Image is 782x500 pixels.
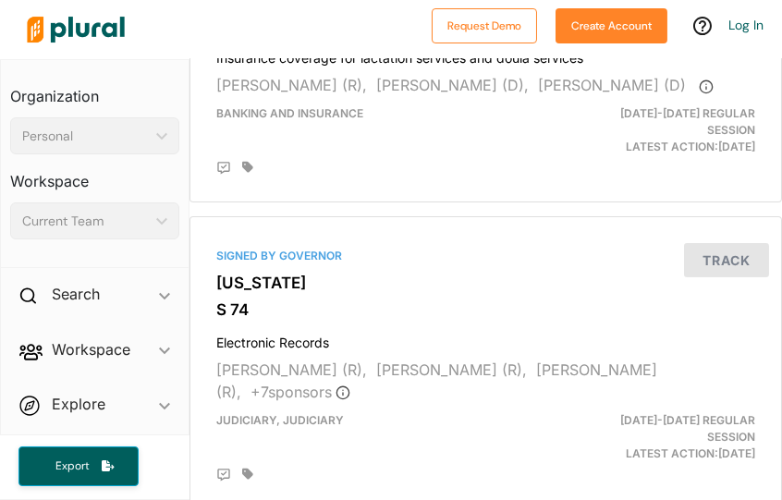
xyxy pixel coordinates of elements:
[620,413,755,444] span: [DATE]-[DATE] Regular Session
[620,106,755,137] span: [DATE]-[DATE] Regular Session
[242,161,253,174] div: Add tags
[216,106,363,120] span: Banking and Insurance
[216,161,231,176] div: Add Position Statement
[432,15,537,34] a: Request Demo
[684,243,769,277] button: Track
[216,274,755,292] h3: [US_STATE]
[216,360,657,401] span: [PERSON_NAME] (R),
[216,248,755,264] div: Signed by Governor
[22,212,149,231] div: Current Team
[538,76,686,94] span: [PERSON_NAME] (D)
[43,458,102,474] span: Export
[580,105,769,155] div: Latest Action: [DATE]
[216,413,344,427] span: Judiciary, Judiciary
[216,326,755,351] h4: Electronic Records
[250,383,350,401] span: + 7 sponsor s
[216,300,755,319] h3: S 74
[10,69,179,110] h3: Organization
[18,446,139,486] button: Export
[216,360,367,379] span: [PERSON_NAME] (R),
[728,17,764,33] a: Log In
[376,360,527,379] span: [PERSON_NAME] (R),
[432,8,537,43] button: Request Demo
[376,76,529,94] span: [PERSON_NAME] (D),
[556,8,667,43] button: Create Account
[52,284,100,304] h2: Search
[242,468,253,481] div: Add tags
[216,76,367,94] span: [PERSON_NAME] (R),
[10,154,179,195] h3: Workspace
[580,412,769,462] div: Latest Action: [DATE]
[556,15,667,34] a: Create Account
[22,127,149,146] div: Personal
[216,468,231,482] div: Add Position Statement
